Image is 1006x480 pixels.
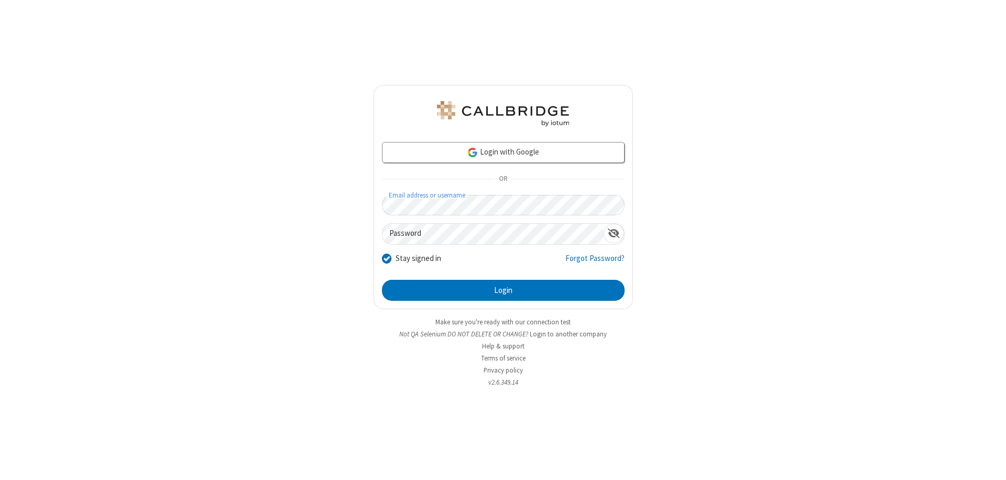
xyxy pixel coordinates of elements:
input: Email address or username [382,195,625,215]
li: v2.6.349.14 [374,377,633,387]
a: Help & support [482,342,524,351]
div: Show password [604,224,624,243]
a: Login with Google [382,142,625,163]
button: Login to another company [530,329,607,339]
input: Password [382,224,604,244]
a: Forgot Password? [565,253,625,272]
li: Not QA Selenium DO NOT DELETE OR CHANGE? [374,329,633,339]
img: QA Selenium DO NOT DELETE OR CHANGE [435,101,571,126]
a: Make sure you're ready with our connection test [435,318,571,326]
span: OR [495,172,511,187]
a: Privacy policy [484,366,523,375]
label: Stay signed in [396,253,441,265]
button: Login [382,280,625,301]
img: google-icon.png [467,147,478,158]
a: Terms of service [481,354,526,363]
